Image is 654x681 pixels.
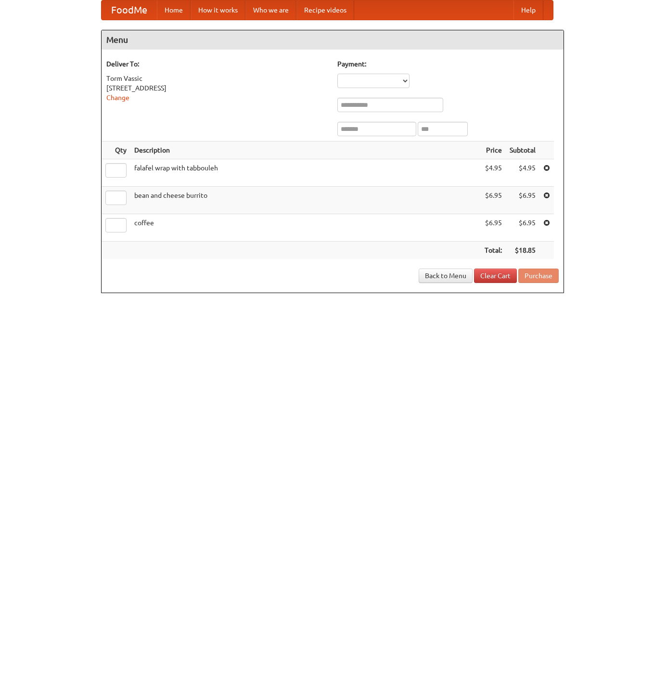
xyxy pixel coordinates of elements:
div: [STREET_ADDRESS] [106,83,328,93]
button: Purchase [518,269,559,283]
a: How it works [191,0,245,20]
td: $6.95 [506,187,539,214]
th: Qty [102,141,130,159]
th: Subtotal [506,141,539,159]
h5: Payment: [337,59,559,69]
td: $4.95 [481,159,506,187]
a: Change [106,94,129,102]
h5: Deliver To: [106,59,328,69]
td: $6.95 [481,214,506,242]
th: Description [130,141,481,159]
th: Total: [481,242,506,259]
th: Price [481,141,506,159]
h4: Menu [102,30,564,50]
a: Recipe videos [296,0,354,20]
div: Torm Vassic [106,74,328,83]
td: $4.95 [506,159,539,187]
td: bean and cheese burrito [130,187,481,214]
td: $6.95 [481,187,506,214]
a: Home [157,0,191,20]
th: $18.85 [506,242,539,259]
a: FoodMe [102,0,157,20]
a: Help [513,0,543,20]
a: Back to Menu [419,269,473,283]
a: Clear Cart [474,269,517,283]
td: coffee [130,214,481,242]
td: $6.95 [506,214,539,242]
a: Who we are [245,0,296,20]
td: falafel wrap with tabbouleh [130,159,481,187]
